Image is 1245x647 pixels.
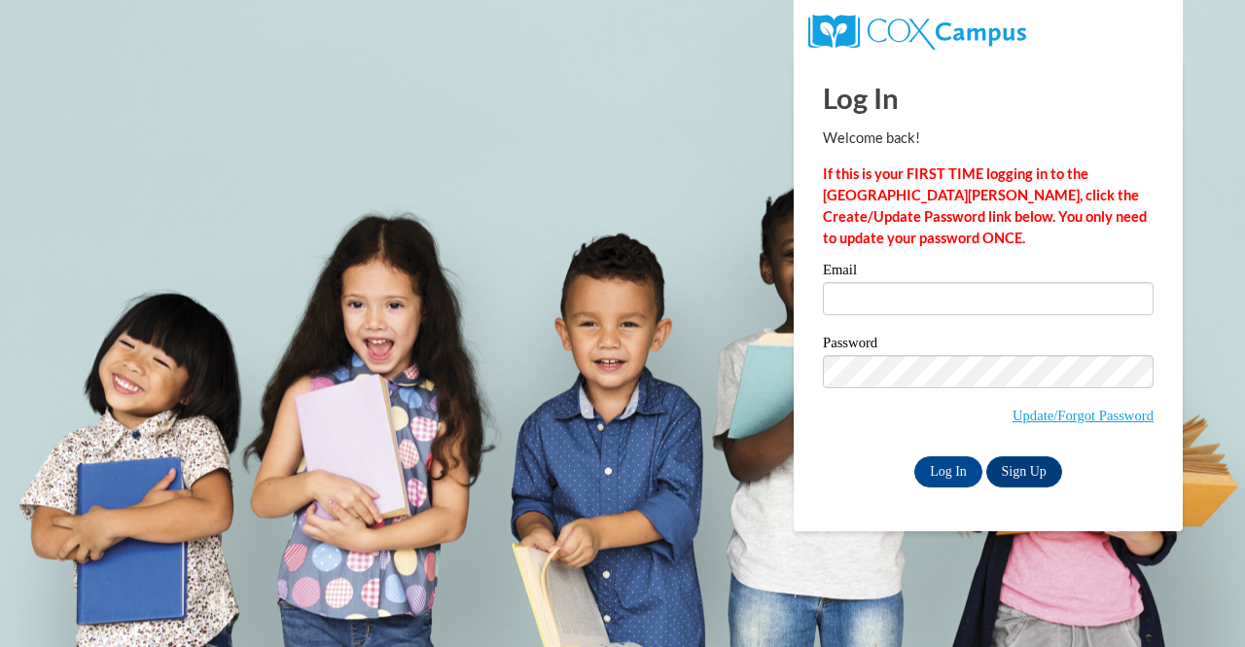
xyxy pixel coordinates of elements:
[823,78,1154,118] h1: Log In
[823,127,1154,149] p: Welcome back!
[986,456,1062,487] a: Sign Up
[1013,408,1154,423] a: Update/Forgot Password
[823,165,1147,246] strong: If this is your FIRST TIME logging in to the [GEOGRAPHIC_DATA][PERSON_NAME], click the Create/Upd...
[823,263,1154,282] label: Email
[808,15,1026,50] img: COX Campus
[823,336,1154,355] label: Password
[914,456,982,487] input: Log In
